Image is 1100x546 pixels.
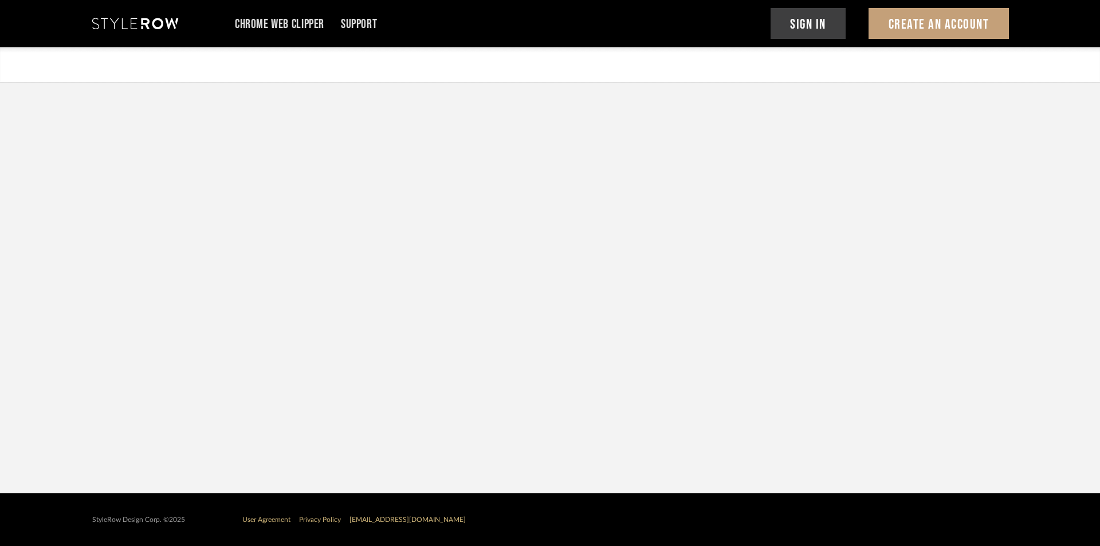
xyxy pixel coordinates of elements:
div: StyleRow Design Corp. ©2025 [92,516,185,524]
button: Create An Account [869,8,1009,39]
a: Chrome Web Clipper [235,19,324,29]
a: User Agreement [242,516,290,523]
a: Support [341,19,377,29]
a: [EMAIL_ADDRESS][DOMAIN_NAME] [349,516,466,523]
a: Privacy Policy [299,516,341,523]
button: Sign In [771,8,846,39]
